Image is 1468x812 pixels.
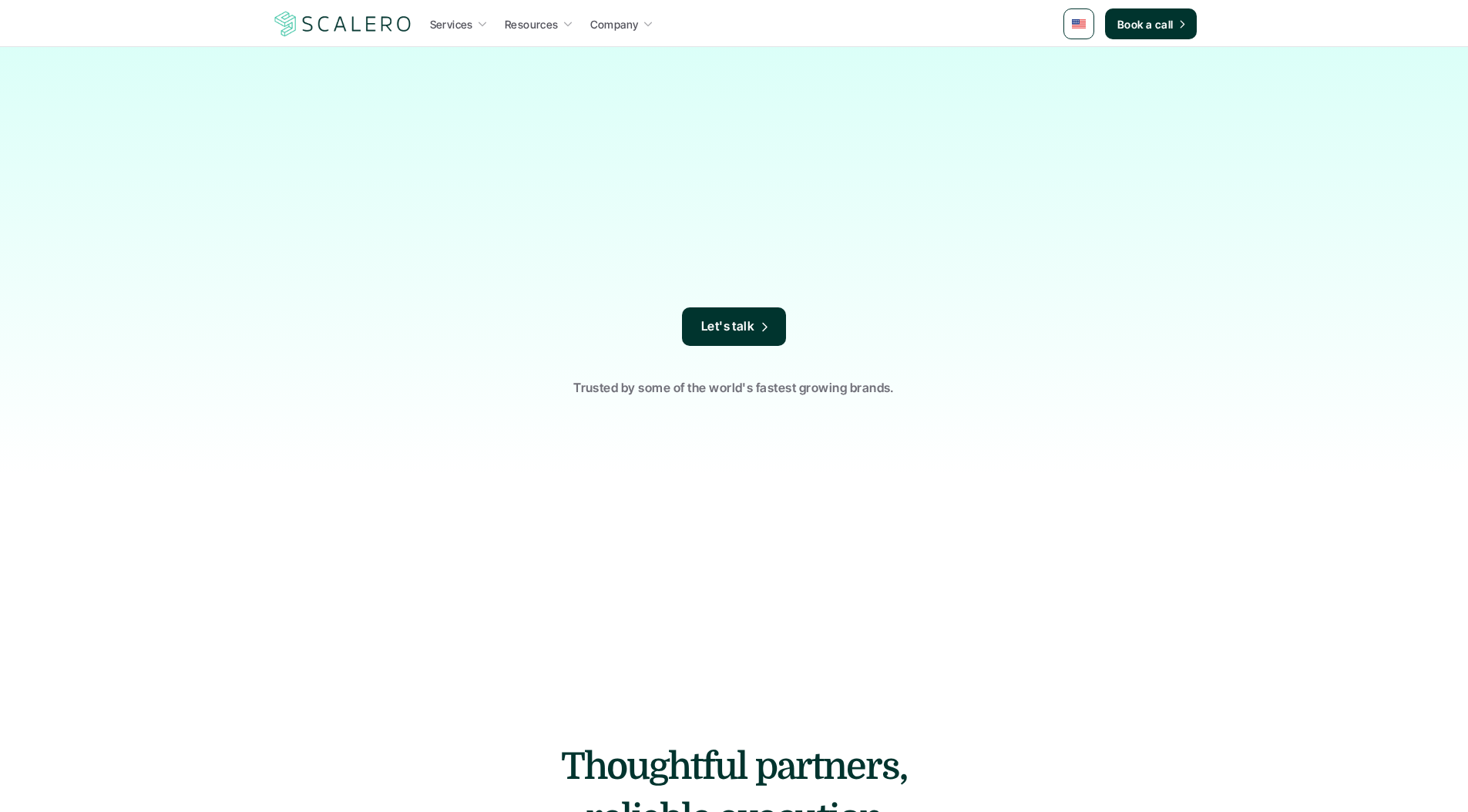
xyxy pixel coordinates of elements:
[272,9,414,39] img: Scalero company logo
[1117,16,1174,32] p: Book a call
[682,307,787,346] a: Let's talk
[1105,8,1197,39] a: Book a call
[272,10,414,38] a: Scalero company logo
[430,16,473,32] p: Services
[505,16,559,32] p: Resources
[590,16,639,32] p: Company
[465,100,1004,211] h1: The premier lifecycle marketing studio✨
[484,219,985,307] p: From strategy to execution, we bring deep expertise in top lifecycle marketing platforms: [DOMAIN...
[701,317,755,337] p: Let's talk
